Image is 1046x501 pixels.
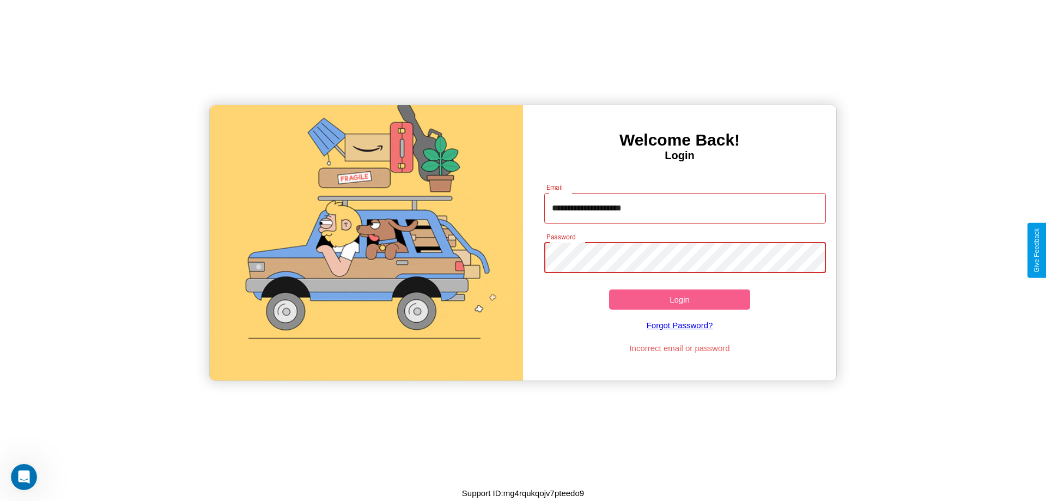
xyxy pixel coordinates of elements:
label: Password [546,232,575,242]
h3: Welcome Back! [523,131,836,149]
img: gif [210,105,523,381]
p: Incorrect email or password [539,341,821,355]
iframe: Intercom live chat [11,464,37,490]
label: Email [546,183,563,192]
button: Login [609,289,750,310]
h4: Login [523,149,836,162]
p: Support ID: mg4rqukqojv7pteedo9 [462,486,584,500]
a: Forgot Password? [539,310,821,341]
div: Give Feedback [1033,228,1041,273]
